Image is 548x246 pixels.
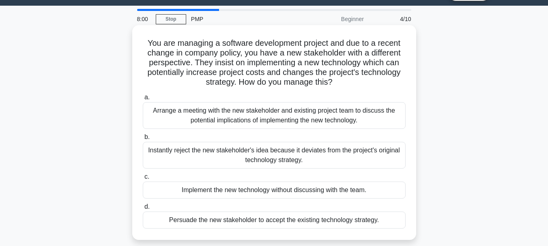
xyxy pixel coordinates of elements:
div: Persuade the new stakeholder to accept the existing technology strategy. [143,212,406,229]
span: d. [144,203,150,210]
div: 4/10 [369,11,416,27]
div: 8:00 [132,11,156,27]
div: PMP [186,11,298,27]
span: b. [144,133,150,140]
div: Arrange a meeting with the new stakeholder and existing project team to discuss the potential imp... [143,102,406,129]
div: Instantly reject the new stakeholder's idea because it deviates from the project's original techn... [143,142,406,169]
div: Beginner [298,11,369,27]
div: Implement the new technology without discussing with the team. [143,182,406,199]
a: Stop [156,14,186,24]
h5: You are managing a software development project and due to a recent change in company policy, you... [142,38,406,88]
span: a. [144,94,150,101]
span: c. [144,173,149,180]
